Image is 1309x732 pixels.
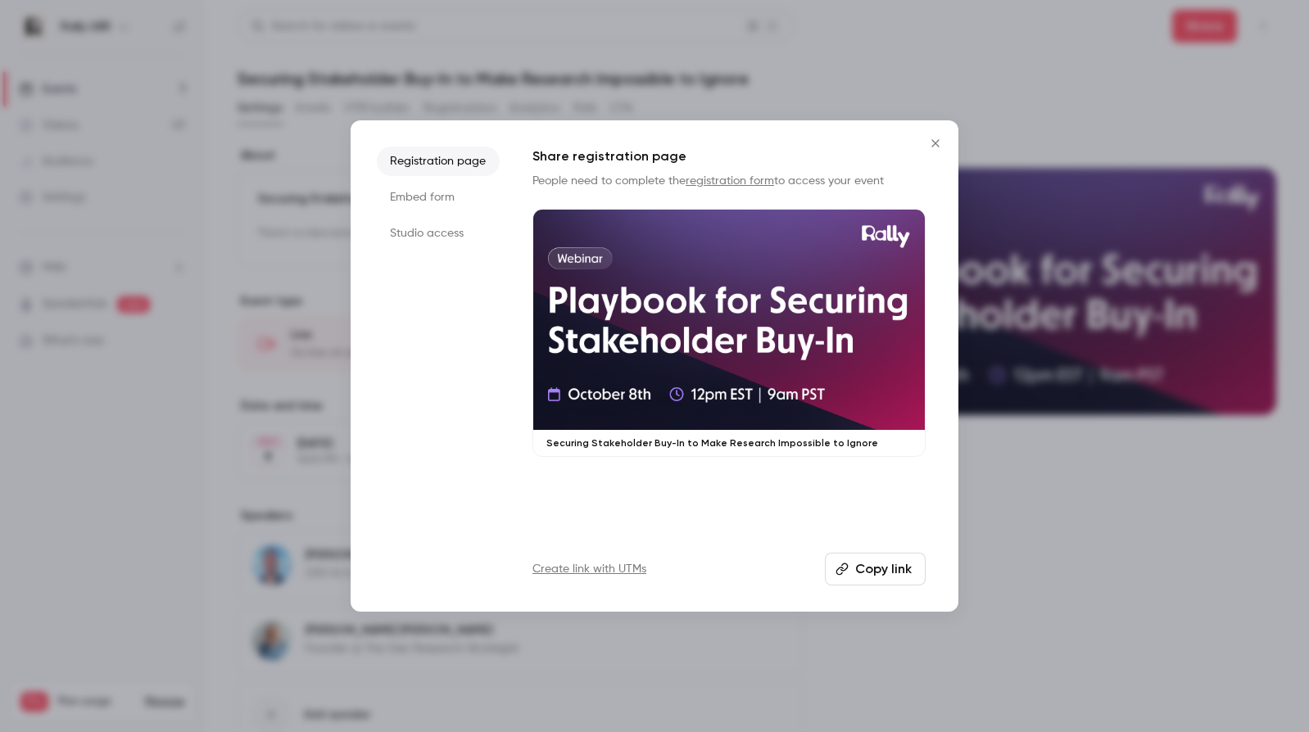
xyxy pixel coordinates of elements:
[532,209,926,457] a: Securing Stakeholder Buy-In to Make Research Impossible to Ignore
[377,219,500,248] li: Studio access
[532,147,926,166] h1: Share registration page
[532,561,646,577] a: Create link with UTMs
[919,127,952,160] button: Close
[686,175,774,187] a: registration form
[377,147,500,176] li: Registration page
[377,183,500,212] li: Embed form
[546,436,912,450] p: Securing Stakeholder Buy-In to Make Research Impossible to Ignore
[532,173,926,189] p: People need to complete the to access your event
[825,553,926,585] button: Copy link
